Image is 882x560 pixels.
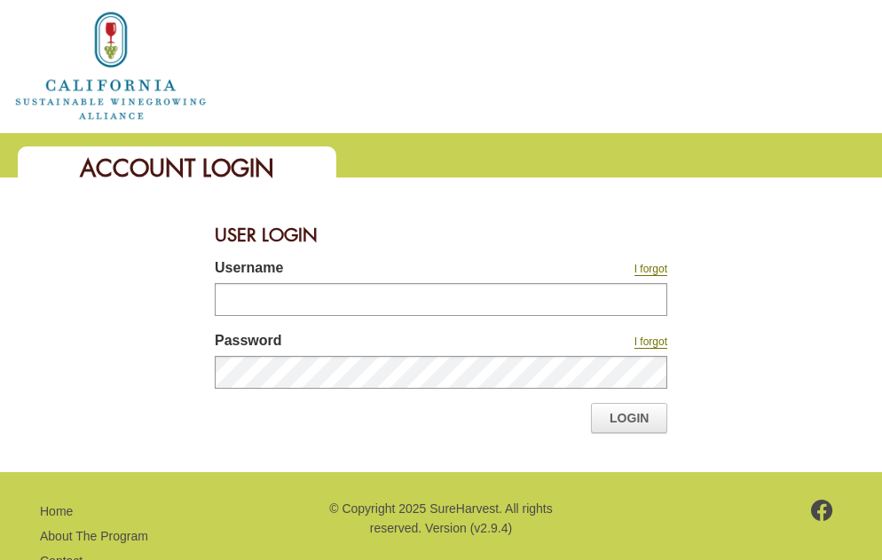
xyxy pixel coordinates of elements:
a: About The Program [40,529,148,543]
img: footer-facebook.png [811,500,833,521]
label: Username [215,257,508,283]
a: Home [40,504,73,518]
a: I forgot [634,263,667,276]
div: User Login [215,213,667,257]
a: Login [591,403,667,433]
label: Password [215,330,508,356]
p: © Copyright 2025 SureHarvest. All rights reserved. Version (v2.9.4) [316,499,565,539]
a: I forgot [634,335,667,349]
img: logo_cswa2x.png [13,9,209,122]
a: Home [13,57,209,72]
span: Account Login [80,153,274,184]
